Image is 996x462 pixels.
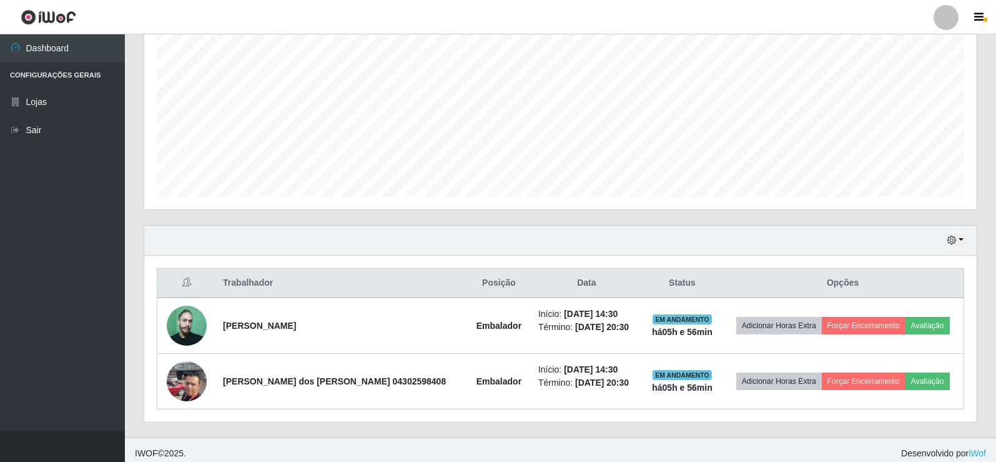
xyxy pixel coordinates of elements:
[652,327,712,337] strong: há 05 h e 56 min
[21,9,76,25] img: CoreUI Logo
[822,317,905,334] button: Forçar Encerramento
[538,321,635,334] li: Término:
[167,306,207,346] img: 1672941149388.jpeg
[476,321,521,331] strong: Embalador
[575,322,629,332] time: [DATE] 20:30
[969,448,986,458] a: iWof
[564,364,618,374] time: [DATE] 14:30
[722,269,964,298] th: Opções
[736,317,822,334] button: Adicionar Horas Extra
[538,376,635,389] li: Término:
[467,269,531,298] th: Posição
[135,448,158,458] span: IWOF
[822,373,905,390] button: Forçar Encerramento
[575,378,629,388] time: [DATE] 20:30
[901,447,986,460] span: Desenvolvido por
[653,370,712,380] span: EM ANDAMENTO
[476,376,521,386] strong: Embalador
[736,373,822,390] button: Adicionar Horas Extra
[643,269,722,298] th: Status
[135,447,186,460] span: © 2025 .
[223,376,446,386] strong: [PERSON_NAME] dos [PERSON_NAME] 04302598408
[905,373,950,390] button: Avaliação
[905,317,950,334] button: Avaliação
[167,354,207,408] img: 1710346365517.jpeg
[538,308,635,321] li: Início:
[653,314,712,324] span: EM ANDAMENTO
[538,363,635,376] li: Início:
[215,269,467,298] th: Trabalhador
[223,321,296,331] strong: [PERSON_NAME]
[531,269,643,298] th: Data
[652,383,712,393] strong: há 05 h e 56 min
[564,309,618,319] time: [DATE] 14:30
